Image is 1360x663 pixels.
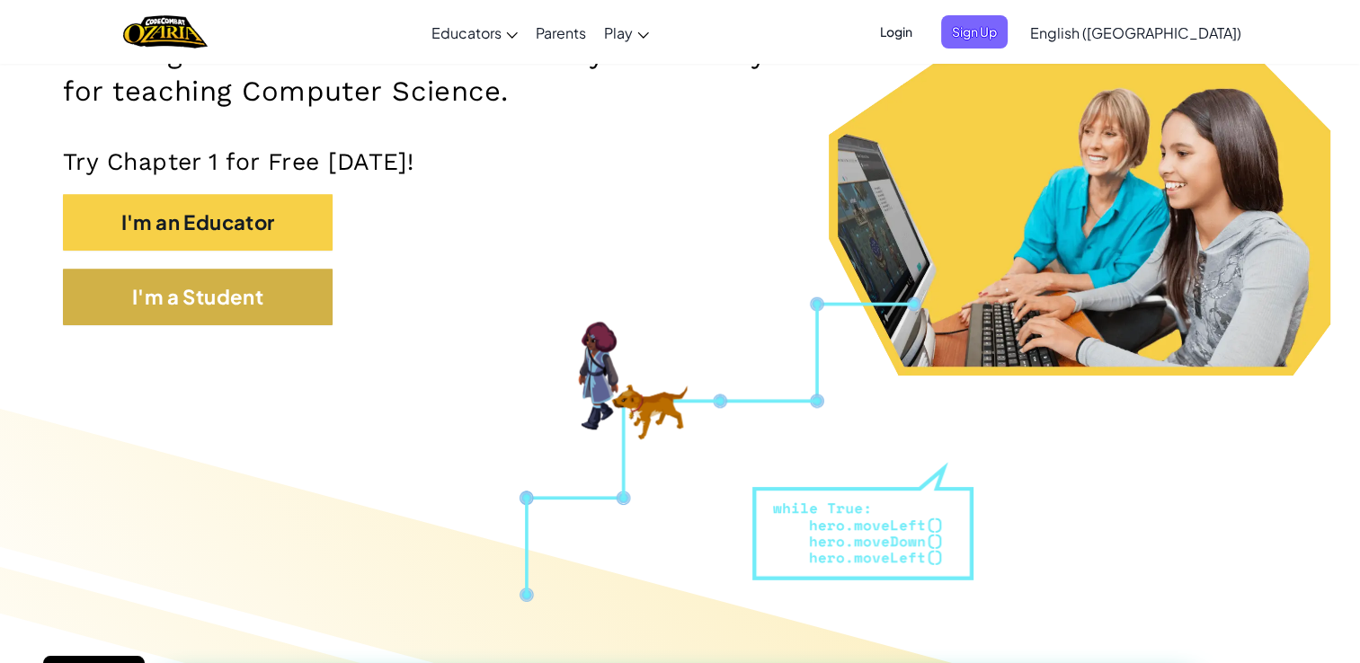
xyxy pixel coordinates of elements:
[123,13,207,50] a: Ozaria by CodeCombat logo
[1021,8,1250,57] a: English ([GEOGRAPHIC_DATA])
[527,8,595,57] a: Parents
[431,23,502,42] span: Educators
[1030,23,1241,42] span: English ([GEOGRAPHIC_DATA])
[63,269,333,325] button: I'm a Student
[63,194,333,251] button: I'm an Educator
[941,15,1008,49] button: Sign Up
[869,15,923,49] button: Login
[422,8,527,57] a: Educators
[595,8,658,57] a: Play
[63,35,890,110] h2: A coding adventure for students and your turnkey solution for teaching Computer Science.
[123,13,207,50] img: Home
[63,146,1297,176] p: Try Chapter 1 for Free [DATE]!
[604,23,633,42] span: Play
